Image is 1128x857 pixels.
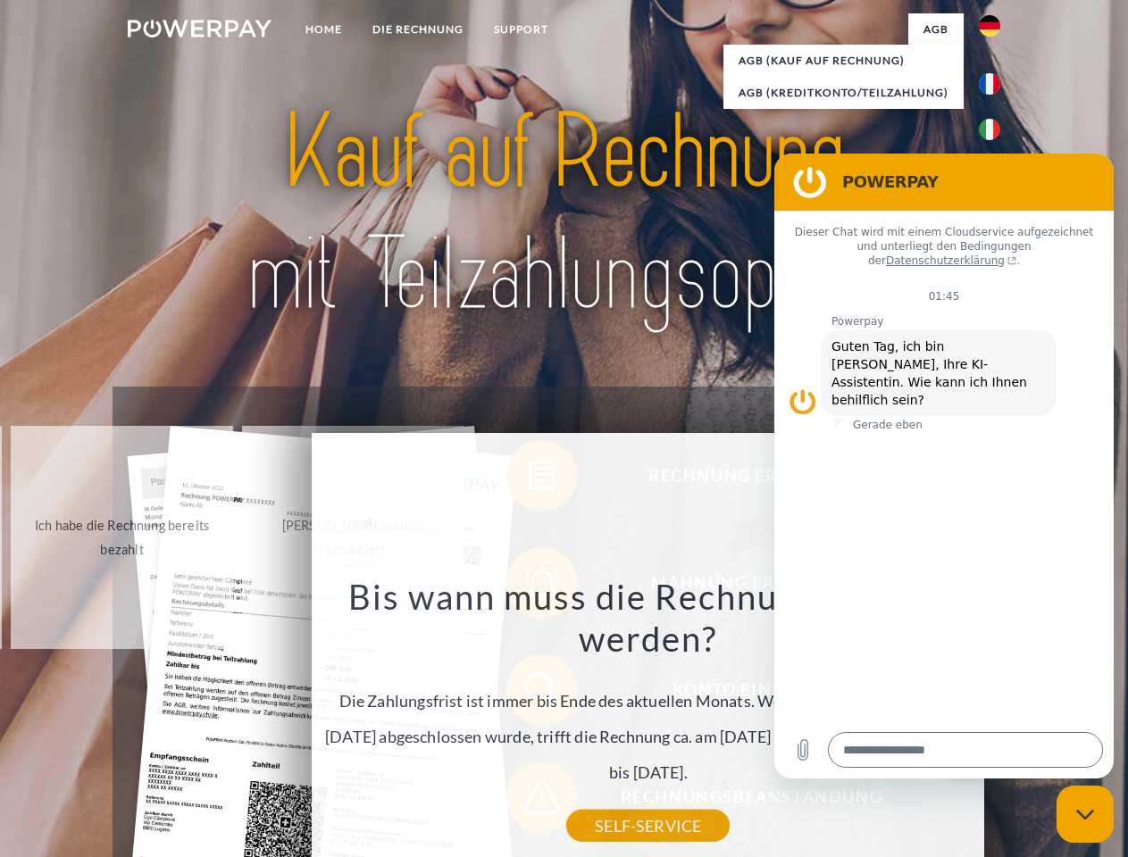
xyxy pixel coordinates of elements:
iframe: Schaltfläche zum Öffnen des Messaging-Fensters; Konversation läuft [1057,786,1114,843]
div: [PERSON_NAME] wurde retourniert [253,513,454,562]
a: agb [908,13,964,46]
div: Die Zahlungsfrist ist immer bis Ende des aktuellen Monats. Wenn die Bestellung z.B. am [DATE] abg... [322,575,974,826]
a: SUPPORT [479,13,564,46]
div: Ich habe die Rechnung bereits bezahlt [21,513,222,562]
a: AGB (Kauf auf Rechnung) [723,45,964,77]
a: SELF-SERVICE [566,810,730,842]
h3: Bis wann muss die Rechnung bezahlt werden? [322,575,974,661]
img: title-powerpay_de.svg [171,86,957,342]
img: it [979,119,1000,140]
a: Home [290,13,357,46]
a: AGB (Kreditkonto/Teilzahlung) [723,77,964,109]
img: fr [979,73,1000,95]
img: logo-powerpay-white.svg [128,20,272,37]
img: de [979,15,1000,37]
iframe: Messaging-Fenster [774,154,1114,778]
a: DIE RECHNUNG [357,13,479,46]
